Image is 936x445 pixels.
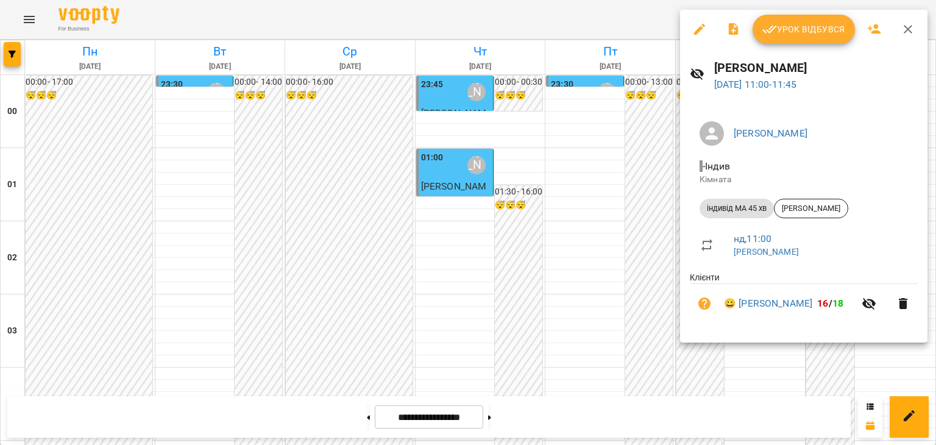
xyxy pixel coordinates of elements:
[700,160,732,172] span: - Індив
[775,203,848,214] span: [PERSON_NAME]
[690,289,719,318] button: Візит ще не сплачено. Додати оплату?
[817,297,828,309] span: 16
[832,297,843,309] span: 18
[762,22,845,37] span: Урок відбувся
[700,174,908,186] p: Кімната
[714,59,918,77] h6: [PERSON_NAME]
[714,79,797,90] a: [DATE] 11:00-11:45
[700,203,774,214] span: індивід МА 45 хв
[817,297,843,309] b: /
[734,247,799,257] a: [PERSON_NAME]
[753,15,855,44] button: Урок відбувся
[724,296,812,311] a: 😀 [PERSON_NAME]
[734,127,807,139] a: [PERSON_NAME]
[734,233,771,244] a: нд , 11:00
[774,199,848,218] div: [PERSON_NAME]
[690,271,918,328] ul: Клієнти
